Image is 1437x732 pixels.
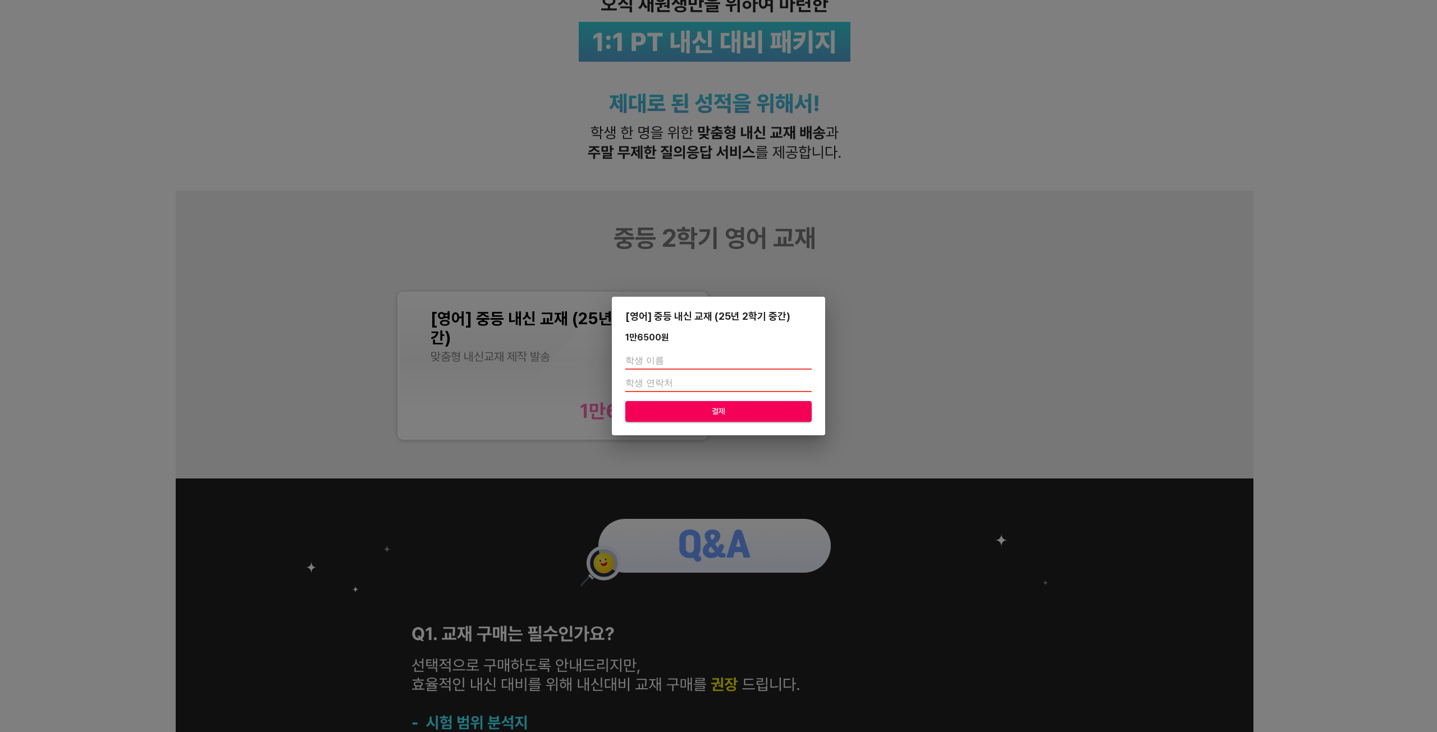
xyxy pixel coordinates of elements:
input: 학생 이름 [625,352,812,370]
div: 1만6500 원 [625,332,669,343]
div: [영어] 중등 내신 교재 (25년 2학기 중간) [625,310,812,322]
input: 학생 연락처 [625,374,812,392]
span: 결제 [634,404,803,418]
button: 결제 [625,401,812,422]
